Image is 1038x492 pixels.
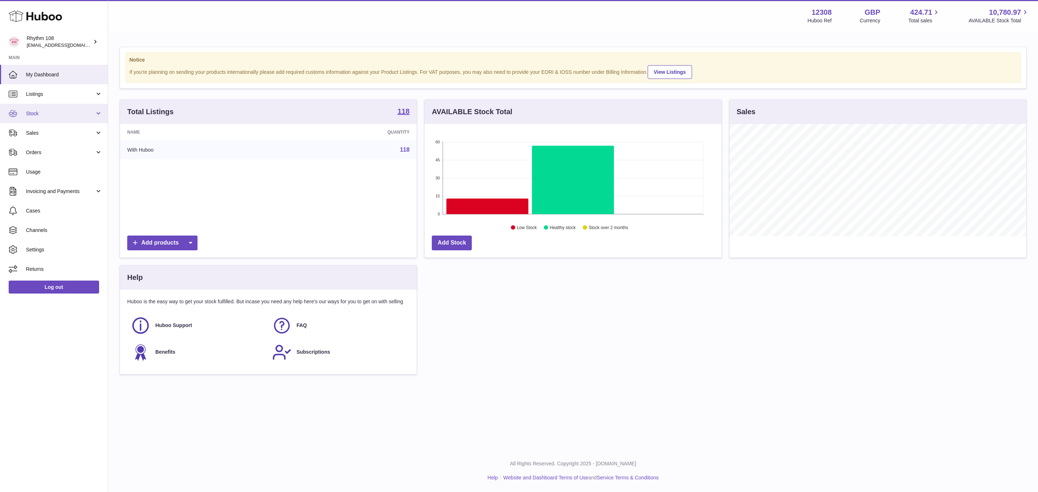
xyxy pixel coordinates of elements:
[26,188,95,195] span: Invoicing and Payments
[908,8,940,24] a: 424.71 Total sales
[968,17,1029,24] span: AVAILABLE Stock Total
[120,124,276,140] th: Name
[501,474,658,481] li: and
[26,266,102,273] span: Returns
[968,8,1029,24] a: 10,780.97 AVAILABLE Stock Total
[400,147,410,153] a: 118
[398,108,409,115] strong: 118
[550,225,576,230] text: Healthy stock
[297,322,307,329] span: FAQ
[129,57,1017,63] strong: Notice
[272,316,406,335] a: FAQ
[127,107,174,117] h3: Total Listings
[26,71,102,78] span: My Dashboard
[737,107,755,117] h3: Sales
[272,343,406,362] a: Subscriptions
[114,460,1032,467] p: All Rights Reserved. Copyright 2025 - [DOMAIN_NAME]
[26,110,95,117] span: Stock
[865,8,880,17] strong: GBP
[131,316,265,335] a: Huboo Support
[155,349,175,355] span: Benefits
[26,246,102,253] span: Settings
[27,35,92,49] div: Rhythm 108
[438,212,440,216] text: 0
[131,343,265,362] a: Benefits
[26,130,95,137] span: Sales
[129,64,1017,79] div: If you're planning on sending your products internationally please add required customs informati...
[488,475,498,480] a: Help
[910,8,932,17] span: 424.71
[398,108,409,116] a: 118
[127,298,409,305] p: Huboo is the easy way to get your stock fulfilled. But incase you need any help here's our ways f...
[26,149,95,156] span: Orders
[127,236,198,250] a: Add products
[436,140,440,144] text: 60
[597,475,659,480] a: Service Terms & Conditions
[9,36,19,47] img: orders@rhythm108.com
[120,140,276,159] td: With Huboo
[432,236,472,250] a: Add Stock
[155,322,192,329] span: Huboo Support
[989,8,1021,17] span: 10,780.97
[26,91,95,98] span: Listings
[589,225,628,230] text: Stock over 2 months
[812,8,832,17] strong: 12308
[276,124,417,140] th: Quantity
[436,176,440,180] text: 30
[26,169,102,175] span: Usage
[436,158,440,162] text: 45
[860,17,880,24] div: Currency
[436,194,440,198] text: 15
[9,281,99,294] a: Log out
[808,17,832,24] div: Huboo Ref
[27,42,106,48] span: [EMAIL_ADDRESS][DOMAIN_NAME]
[127,273,143,282] h3: Help
[26,227,102,234] span: Channels
[503,475,588,480] a: Website and Dashboard Terms of Use
[517,225,537,230] text: Low Stock
[432,107,512,117] h3: AVAILABLE Stock Total
[297,349,330,355] span: Subscriptions
[26,207,102,214] span: Cases
[648,65,692,79] a: View Listings
[908,17,940,24] span: Total sales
